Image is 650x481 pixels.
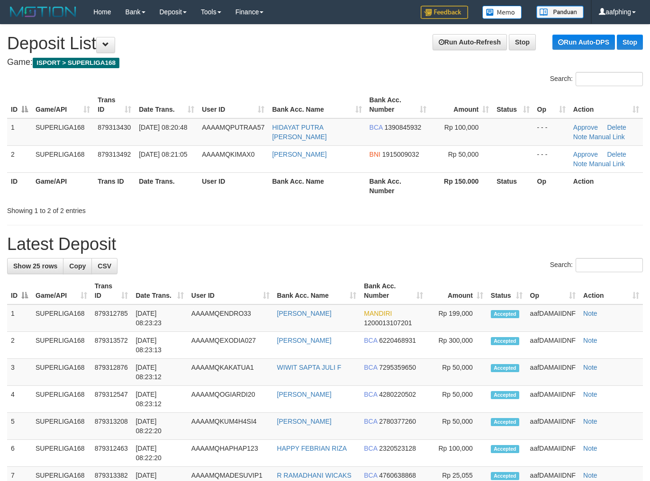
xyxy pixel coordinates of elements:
[491,472,519,480] span: Accepted
[7,359,32,386] td: 3
[69,262,86,270] span: Copy
[7,386,32,413] td: 4
[583,364,597,371] a: Note
[573,160,587,168] a: Note
[202,151,254,158] span: AAAAMQKIMAX0
[98,151,131,158] span: 879313492
[379,391,416,398] span: Copy 4280220502 to clipboard
[491,337,519,345] span: Accepted
[32,413,91,440] td: SUPERLIGA168
[576,258,643,272] input: Search:
[132,332,187,359] td: [DATE] 08:23:13
[91,413,132,440] td: 879313208
[132,413,187,440] td: [DATE] 08:22:20
[277,337,332,344] a: [PERSON_NAME]
[427,277,487,304] th: Amount: activate to sort column ascending
[91,359,132,386] td: 879312876
[364,319,412,327] span: Copy 1200013107201 to clipboard
[364,418,377,425] span: BCA
[526,386,579,413] td: aafDAMAIIDNF
[493,91,533,118] th: Status: activate to sort column ascending
[509,34,536,50] a: Stop
[32,91,94,118] th: Game/API: activate to sort column ascending
[576,72,643,86] input: Search:
[589,160,625,168] a: Manual Link
[583,445,597,452] a: Note
[277,418,332,425] a: [PERSON_NAME]
[188,386,273,413] td: AAAAMQOGIARDI20
[139,151,187,158] span: [DATE] 08:21:05
[533,172,569,199] th: Op
[272,151,326,158] a: [PERSON_NAME]
[366,91,431,118] th: Bank Acc. Number: activate to sort column ascending
[536,6,584,18] img: panduan.png
[32,118,94,146] td: SUPERLIGA168
[32,440,91,467] td: SUPERLIGA168
[7,58,643,67] h4: Game:
[573,151,598,158] a: Approve
[526,332,579,359] td: aafDAMAIIDNF
[132,359,187,386] td: [DATE] 08:23:12
[448,151,479,158] span: Rp 50,000
[533,145,569,172] td: - - -
[382,151,419,158] span: Copy 1915009032 to clipboard
[272,124,326,141] a: HIDAYAT PUTRA [PERSON_NAME]
[7,172,32,199] th: ID
[360,277,427,304] th: Bank Acc. Number: activate to sort column ascending
[7,332,32,359] td: 2
[268,91,365,118] th: Bank Acc. Name: activate to sort column ascending
[583,310,597,317] a: Note
[91,332,132,359] td: 879313572
[7,440,32,467] td: 6
[188,277,273,304] th: User ID: activate to sort column ascending
[379,364,416,371] span: Copy 7295359650 to clipboard
[573,133,587,141] a: Note
[487,277,526,304] th: Status: activate to sort column ascending
[421,6,468,19] img: Feedback.jpg
[135,91,198,118] th: Date Trans.: activate to sort column ascending
[427,440,487,467] td: Rp 100,000
[98,124,131,131] span: 879313430
[533,118,569,146] td: - - -
[583,391,597,398] a: Note
[94,91,135,118] th: Trans ID: activate to sort column ascending
[277,445,347,452] a: HAPPY FEBRIAN RIZA
[607,151,626,158] a: Delete
[589,133,625,141] a: Manual Link
[94,172,135,199] th: Trans ID
[583,472,597,479] a: Note
[273,277,361,304] th: Bank Acc. Name: activate to sort column ascending
[491,445,519,453] span: Accepted
[32,172,94,199] th: Game/API
[32,332,91,359] td: SUPERLIGA168
[482,6,522,19] img: Button%20Memo.svg
[550,72,643,86] label: Search:
[7,34,643,53] h1: Deposit List
[379,337,416,344] span: Copy 6220468931 to clipboard
[91,304,132,332] td: 879312785
[579,277,643,304] th: Action: activate to sort column ascending
[430,91,493,118] th: Amount: activate to sort column ascending
[491,418,519,426] span: Accepted
[7,91,32,118] th: ID: activate to sort column descending
[91,386,132,413] td: 879312547
[188,304,273,332] td: AAAAMQENDRO33
[7,202,264,215] div: Showing 1 to 2 of 2 entries
[364,445,377,452] span: BCA
[7,145,32,172] td: 2
[7,5,79,19] img: MOTION_logo.png
[583,418,597,425] a: Note
[427,359,487,386] td: Rp 50,000
[7,304,32,332] td: 1
[135,172,198,199] th: Date Trans.
[277,472,352,479] a: R RAMADHANI WICAKS
[364,472,377,479] span: BCA
[550,258,643,272] label: Search:
[202,124,264,131] span: AAAAMQPUTRAA57
[491,391,519,399] span: Accepted
[7,277,32,304] th: ID: activate to sort column descending
[366,172,431,199] th: Bank Acc. Number
[277,364,342,371] a: WIWIT SAPTA JULI F
[364,310,392,317] span: MANDIRI
[132,304,187,332] td: [DATE] 08:23:23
